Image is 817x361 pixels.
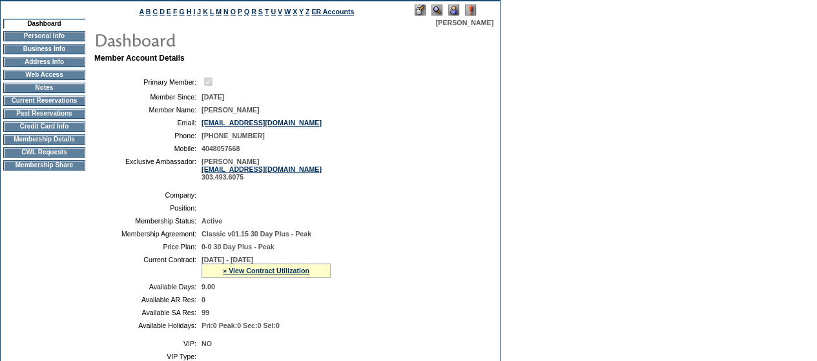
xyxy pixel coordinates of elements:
a: N [223,8,229,15]
td: Mobile: [99,145,196,152]
img: Log Concern/Member Elevation [465,5,476,15]
td: Current Reservations [3,96,85,106]
td: Available Holidays: [99,322,196,329]
span: [DATE] [202,93,224,101]
a: Y [299,8,304,15]
a: M [216,8,222,15]
span: 99 [202,309,209,316]
a: V [278,8,282,15]
a: ER Accounts [311,8,354,15]
span: 0-0 30 Day Plus - Peak [202,243,274,251]
td: Credit Card Info [3,121,85,132]
td: Phone: [99,132,196,139]
a: P [238,8,242,15]
a: L [210,8,214,15]
a: T [265,8,269,15]
a: Q [244,8,249,15]
a: E [167,8,171,15]
span: [PERSON_NAME] 303.493.6075 [202,158,322,181]
a: G [179,8,184,15]
span: Classic v01.15 30 Day Plus - Peak [202,230,311,238]
td: Membership Status: [99,217,196,225]
a: H [187,8,192,15]
td: Position: [99,204,196,212]
td: Available AR Res: [99,296,196,304]
span: [DATE] - [DATE] [202,256,253,263]
td: Price Plan: [99,243,196,251]
td: Member Since: [99,93,196,101]
td: Business Info [3,44,85,54]
td: Email: [99,119,196,127]
a: X [293,8,297,15]
span: [PERSON_NAME] [436,19,493,26]
td: Membership Agreement: [99,230,196,238]
img: Impersonate [448,5,459,15]
span: NO [202,340,212,347]
td: Personal Info [3,31,85,41]
a: » View Contract Utilization [223,267,309,274]
a: F [173,8,178,15]
td: Available Days: [99,283,196,291]
td: Notes [3,83,85,93]
td: Past Reservations [3,108,85,119]
b: Member Account Details [94,54,185,63]
a: [EMAIL_ADDRESS][DOMAIN_NAME] [202,119,322,127]
img: pgTtlDashboard.gif [94,26,352,52]
a: K [203,8,208,15]
a: R [251,8,256,15]
td: Web Access [3,70,85,80]
td: VIP Type: [99,353,196,360]
img: View Mode [431,5,442,15]
img: Edit Mode [415,5,426,15]
td: VIP: [99,340,196,347]
span: 9.00 [202,283,215,291]
span: 0 [202,296,205,304]
a: I [193,8,195,15]
td: Exclusive Ambassador: [99,158,196,181]
td: Member Name: [99,106,196,114]
a: U [271,8,276,15]
td: Available SA Res: [99,309,196,316]
a: W [284,8,291,15]
td: CWL Requests [3,147,85,158]
a: J [197,8,201,15]
span: Pri:0 Peak:0 Sec:0 Sel:0 [202,322,280,329]
td: Membership Share [3,160,85,170]
a: S [258,8,263,15]
a: O [231,8,236,15]
span: 4048057668 [202,145,240,152]
span: Active [202,217,222,225]
a: C [152,8,158,15]
td: Dashboard [3,19,85,28]
td: Current Contract: [99,256,196,278]
a: D [160,8,165,15]
td: Primary Member: [99,76,196,88]
a: Z [305,8,310,15]
a: A [140,8,144,15]
a: B [146,8,151,15]
span: [PERSON_NAME] [202,106,259,114]
td: Membership Details [3,134,85,145]
td: Address Info [3,57,85,67]
a: [EMAIL_ADDRESS][DOMAIN_NAME] [202,165,322,173]
span: [PHONE_NUMBER] [202,132,265,139]
td: Company: [99,191,196,199]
